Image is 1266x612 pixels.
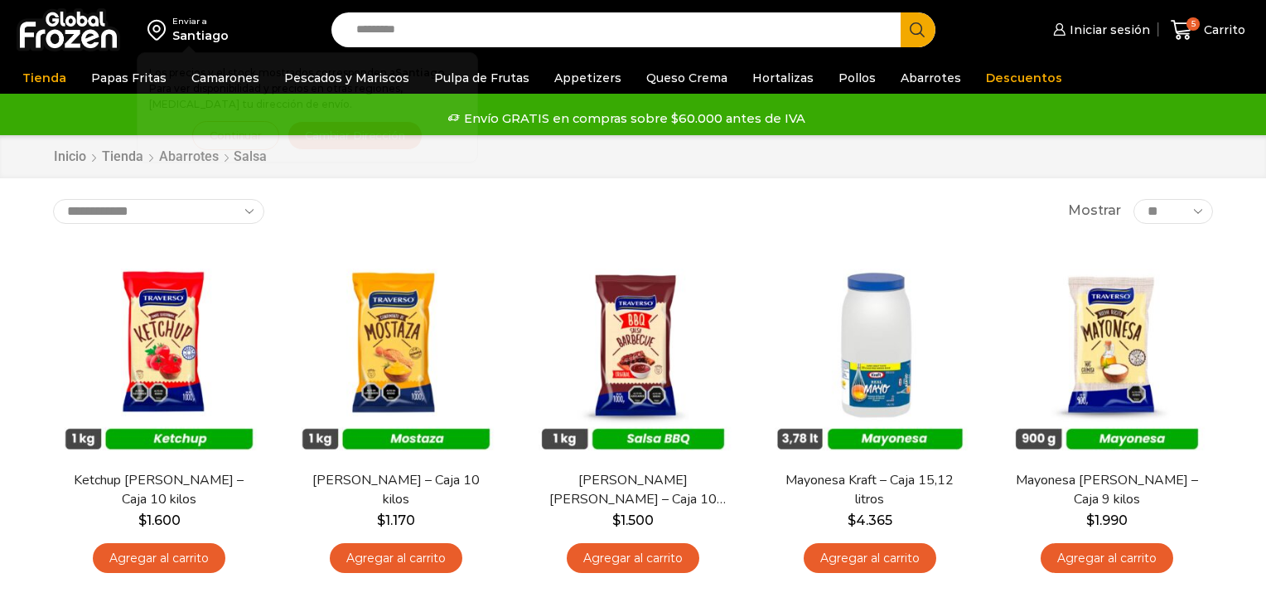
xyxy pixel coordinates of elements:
[830,62,884,94] a: Pollos
[53,148,87,167] a: Inicio
[1086,512,1094,528] span: $
[377,512,415,528] bdi: 1.170
[638,62,736,94] a: Queso Crema
[612,512,621,528] span: $
[147,16,172,44] img: address-field-icon.svg
[53,148,267,167] nav: Breadcrumb
[301,471,491,509] a: [PERSON_NAME] – Caja 10 kilos
[567,543,699,574] a: Agregar al carrito: “Salsa Barbacue Traverso - Caja 10 kilos”
[612,512,654,528] bdi: 1.500
[804,543,936,574] a: Agregar al carrito: “Mayonesa Kraft - Caja 15,12 litros”
[744,62,822,94] a: Hortalizas
[101,148,144,167] a: Tienda
[64,471,254,509] a: Ketchup [PERSON_NAME] – Caja 10 kilos
[53,199,264,224] select: Pedido de la tienda
[395,66,445,79] strong: Santiago
[901,12,935,47] button: Search button
[426,62,538,94] a: Pulpa de Frutas
[1065,22,1150,38] span: Iniciar sesión
[288,121,423,150] button: Cambiar Dirección
[149,65,466,113] p: Los precios y el stock mostrados corresponden a . Para ver disponibilidad y precios en otras regi...
[1041,543,1173,574] a: Agregar al carrito: “Mayonesa Traverso - Caja 9 kilos”
[892,62,969,94] a: Abarrotes
[93,543,225,574] a: Agregar al carrito: “Ketchup Traverso - Caja 10 kilos”
[138,512,181,528] bdi: 1.600
[1167,11,1249,50] a: 5 Carrito
[1086,512,1128,528] bdi: 1.990
[138,512,147,528] span: $
[83,62,175,94] a: Papas Fritas
[538,471,728,509] a: [PERSON_NAME] [PERSON_NAME] – Caja 10 kilos
[172,16,229,27] div: Enviar a
[848,512,892,528] bdi: 4.365
[848,512,856,528] span: $
[1200,22,1245,38] span: Carrito
[1012,471,1202,509] a: Mayonesa [PERSON_NAME] – Caja 9 kilos
[1186,17,1200,31] span: 5
[978,62,1070,94] a: Descuentos
[775,471,965,509] a: Mayonesa Kraft – Caja 15,12 litros
[172,27,229,44] div: Santiago
[546,62,630,94] a: Appetizers
[1049,13,1150,46] a: Iniciar sesión
[192,121,279,150] button: Continuar
[14,62,75,94] a: Tienda
[1068,202,1121,221] span: Mostrar
[377,512,385,528] span: $
[330,543,462,574] a: Agregar al carrito: “Mostaza Traverso - Caja 10 kilos”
